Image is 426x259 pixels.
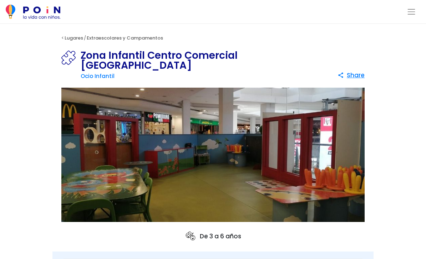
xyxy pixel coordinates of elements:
[61,51,81,65] img: Ocio Infantil
[61,88,365,222] img: Zona Infantil Centro Comercial La Vaguada
[402,6,420,18] button: Toggle navigation
[6,5,60,19] img: POiN
[81,72,115,80] a: Ocio Infantil
[65,35,83,41] a: Lugares
[185,230,241,242] p: De 3 a 6 años
[185,230,196,242] img: ages icon
[81,51,338,71] h1: Zona Infantil Centro Comercial [GEOGRAPHIC_DATA]
[338,69,365,82] button: Share
[52,33,374,43] div: < /
[87,35,163,41] a: Extraescolares y Campamentos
